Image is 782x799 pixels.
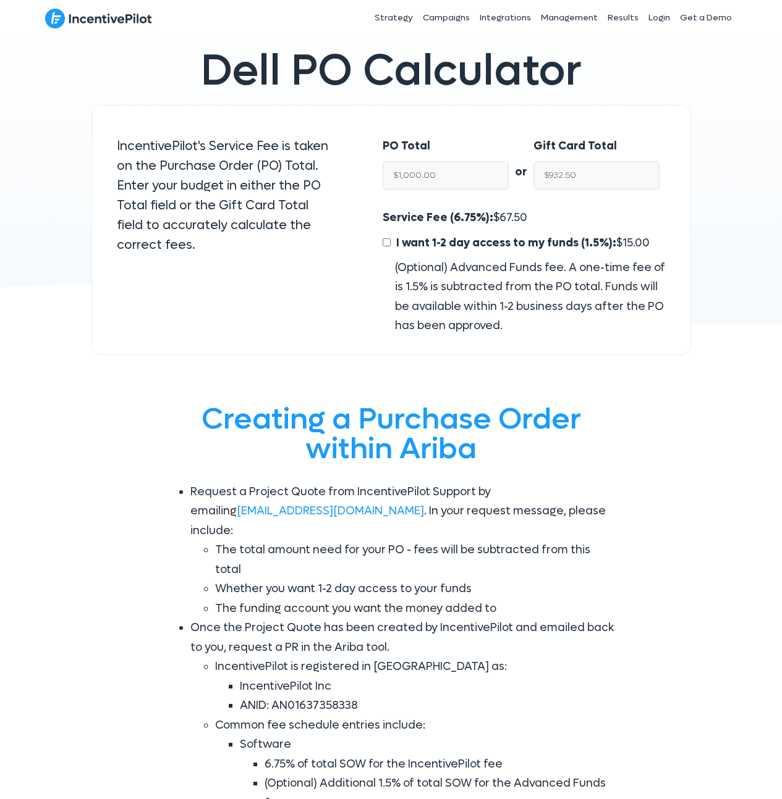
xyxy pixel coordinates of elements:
a: Integrations [475,2,536,33]
a: Get a Demo [675,2,737,33]
span: 67.50 [499,211,527,225]
span: I want 1-2 day access to my funds (1.5%): [396,236,616,250]
span: Dell PO Calculator [201,43,582,99]
li: IncentivePilot is registered in [GEOGRAPHIC_DATA] as: [215,657,617,716]
a: Login [644,2,675,33]
a: Results [603,2,644,33]
a: Campaigns [418,2,475,33]
li: 6.75% of total SOW for the IncentivePilot fee [265,755,617,774]
div: (Optional) Advanced Funds fee. A one-time fee of is 1.5% is subtracted from the PO total. Funds w... [383,258,665,336]
li: The total amount need for your PO - fees will be subtracted from this total [215,540,617,579]
span: $ [393,236,650,250]
div: $ [383,208,665,336]
input: I want 1-2 day access to my funds (1.5%):$15.00 [383,238,391,246]
img: IncentivePilot [45,8,152,29]
li: ANID: AN01637358338 [240,696,617,716]
label: Gift Card Total [533,136,617,156]
span: Service Fee (6.75%): [383,211,493,225]
span: 15.00 [623,236,650,250]
nav: Header Menu [285,2,737,33]
span: Creating a Purchase Order within Ariba [202,399,581,468]
li: IncentivePilot Inc [240,677,617,697]
a: [EMAIL_ADDRESS][DOMAIN_NAME] [237,504,424,518]
li: Whether you want 1-2 day access to your funds [215,579,617,599]
div: or [509,136,533,182]
li: The funding account you want the money added to [215,599,617,619]
label: PO Total [383,136,430,156]
a: Management [536,2,603,33]
a: Strategy [370,2,418,33]
p: IncentivePilot's Service Fee is taken on the Purchase Order (PO) Total. Enter your budget in eith... [117,136,334,255]
li: Request a Project Quote from IncentivePilot Support by emailing . In your request message, please... [190,482,617,619]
